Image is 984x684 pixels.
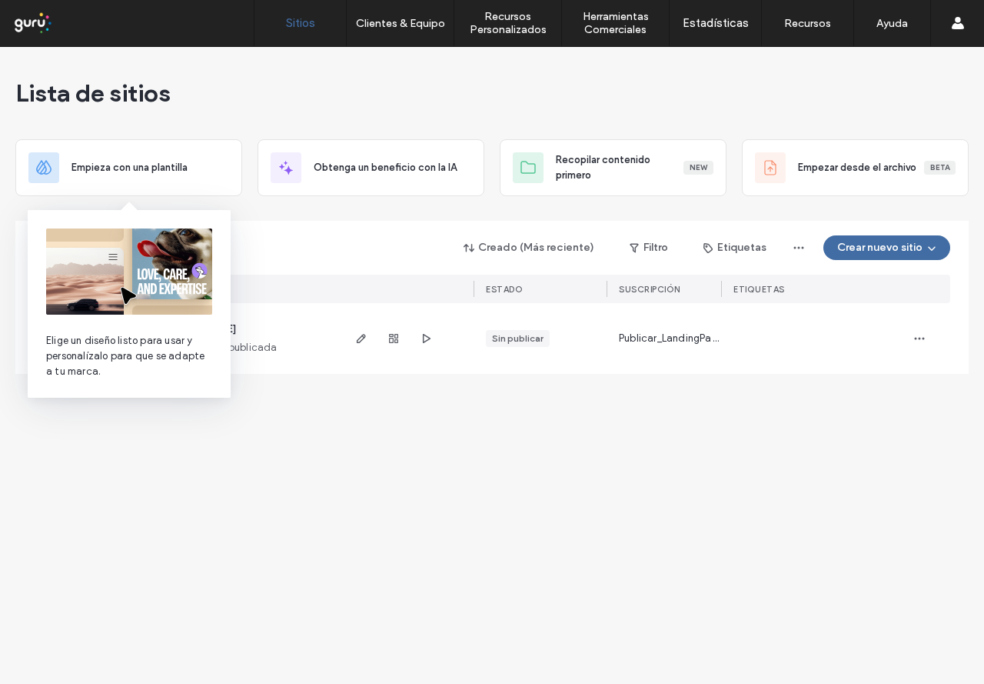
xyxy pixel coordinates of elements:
div: Empezar desde el archivoBeta [742,139,969,196]
span: Empezar desde el archivo [798,160,916,175]
div: New [683,161,713,175]
button: Filtro [614,235,683,260]
div: Recopilar contenido primeroNew [500,139,726,196]
span: Recopilar contenido primero [556,152,683,183]
span: Publicar_LandingPage [619,331,721,346]
button: Creado (Más reciente) [450,235,608,260]
div: Beta [924,161,956,175]
button: Etiquetas [690,235,780,260]
div: Empieza con una plantilla [15,139,242,196]
span: ETIQUETAS [733,284,785,295]
span: Empieza con una plantilla [71,160,188,175]
label: Estadísticas [683,16,749,30]
span: Lista de sitios [15,78,171,108]
label: Recursos Personalizados [454,10,561,36]
label: Sitios [286,16,315,30]
label: Clientes & Equipo [356,17,445,30]
span: Obtenga un beneficio con la IA [314,160,457,175]
span: Ayuda [33,11,75,25]
label: Recursos [784,17,831,30]
div: Sin publicar [492,332,544,345]
label: Ayuda [876,17,908,30]
img: from-template.png [46,229,212,315]
span: Suscripción [619,284,680,295]
div: Obtenga un beneficio con la IA [258,139,484,196]
button: Crear nuevo sitio [823,235,950,260]
span: Elige un diseño listo para usar y personalízalo para que se adapte a tu marca. [46,333,212,379]
label: Herramientas Comerciales [562,10,669,36]
span: ESTADO [486,284,523,295]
